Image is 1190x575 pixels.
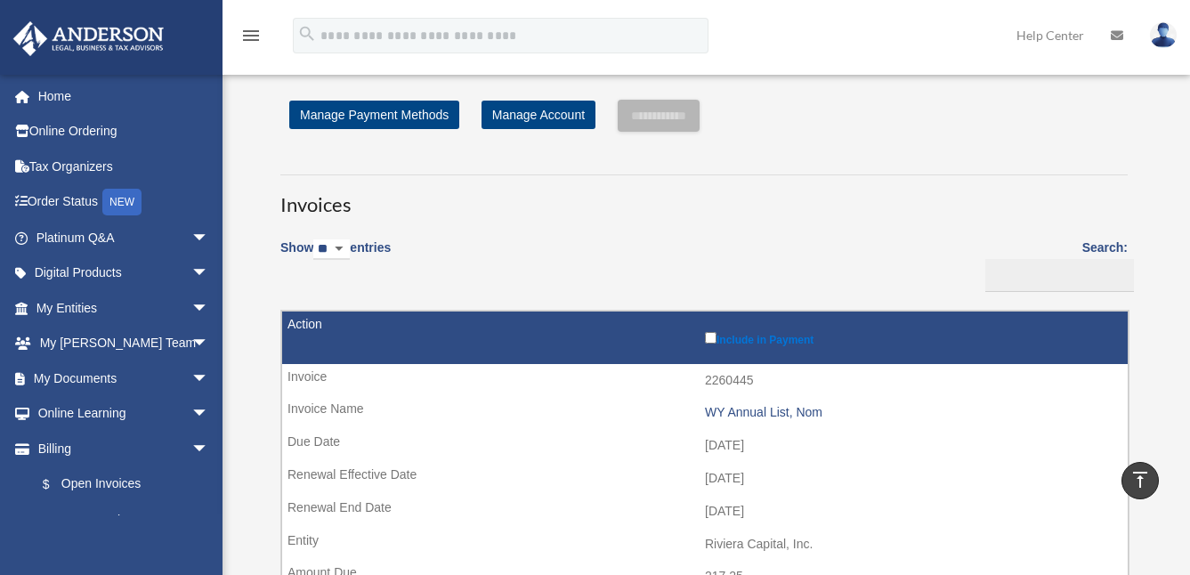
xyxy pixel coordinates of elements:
[8,21,169,56] img: Anderson Advisors Platinum Portal
[12,360,236,396] a: My Documentsarrow_drop_down
[705,328,1119,346] label: Include in Payment
[12,220,236,255] a: Platinum Q&Aarrow_drop_down
[1150,22,1177,48] img: User Pic
[12,149,236,184] a: Tax Organizers
[25,502,227,538] a: Past Invoices
[282,495,1128,529] td: [DATE]
[191,290,227,327] span: arrow_drop_down
[12,326,236,361] a: My [PERSON_NAME] Teamarrow_drop_down
[102,189,142,215] div: NEW
[985,259,1134,293] input: Search:
[191,326,227,362] span: arrow_drop_down
[25,466,218,503] a: $Open Invoices
[191,396,227,433] span: arrow_drop_down
[191,431,227,467] span: arrow_drop_down
[240,31,262,46] a: menu
[282,429,1128,463] td: [DATE]
[240,25,262,46] i: menu
[12,431,227,466] a: Billingarrow_drop_down
[191,220,227,256] span: arrow_drop_down
[280,174,1128,219] h3: Invoices
[191,255,227,292] span: arrow_drop_down
[12,78,236,114] a: Home
[1121,462,1159,499] a: vertical_align_top
[12,184,236,221] a: Order StatusNEW
[289,101,459,129] a: Manage Payment Methods
[12,396,236,432] a: Online Learningarrow_drop_down
[12,255,236,291] a: Digital Productsarrow_drop_down
[482,101,595,129] a: Manage Account
[282,364,1128,398] td: 2260445
[705,405,1119,420] div: WY Annual List, Nom
[705,332,716,344] input: Include in Payment
[12,290,236,326] a: My Entitiesarrow_drop_down
[282,528,1128,562] td: Riviera Capital, Inc.
[280,237,391,278] label: Show entries
[297,24,317,44] i: search
[191,360,227,397] span: arrow_drop_down
[979,237,1128,292] label: Search:
[282,462,1128,496] td: [DATE]
[1129,469,1151,490] i: vertical_align_top
[313,239,350,260] select: Showentries
[53,474,61,496] span: $
[12,114,236,150] a: Online Ordering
